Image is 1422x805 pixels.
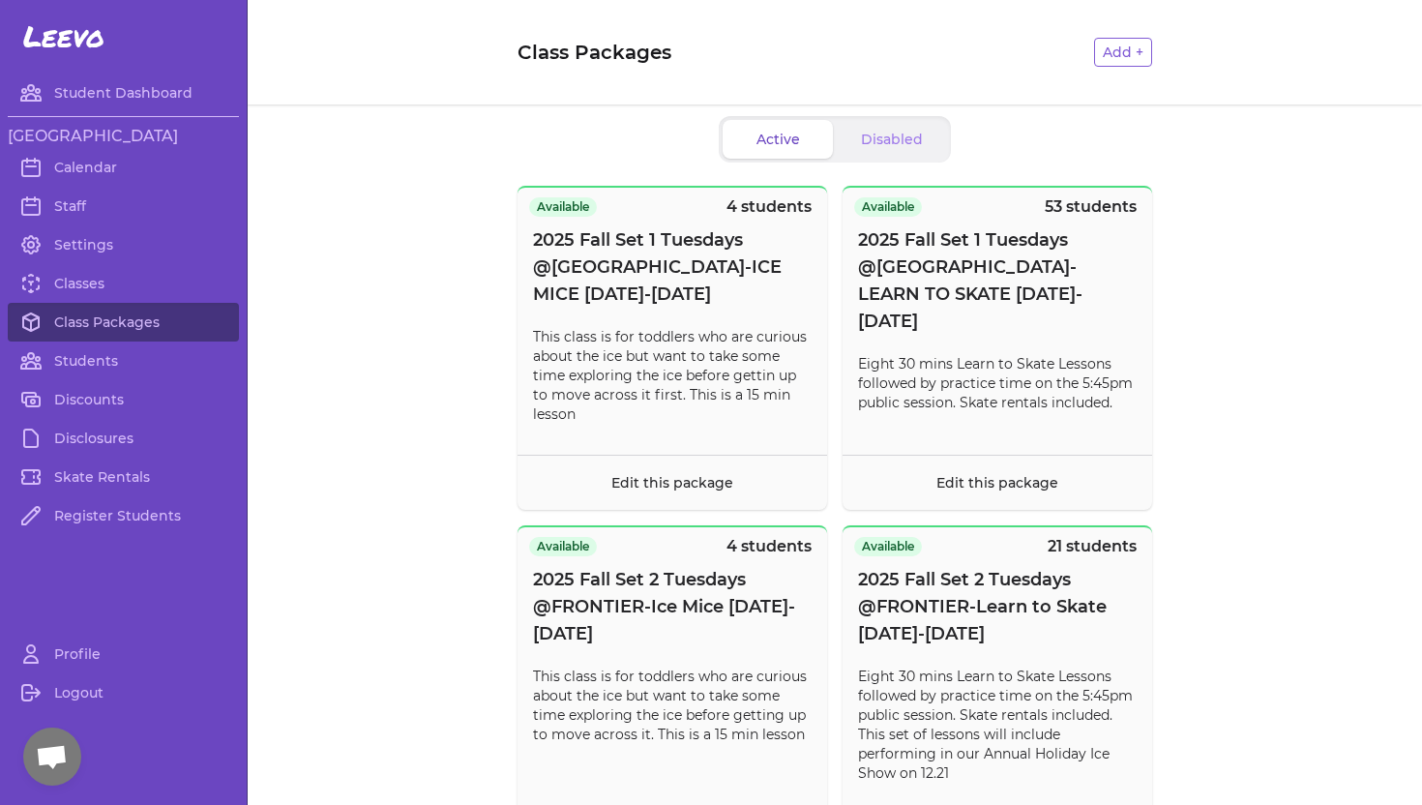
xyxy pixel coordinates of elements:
[529,537,597,556] span: Available
[726,535,812,558] p: 4 students
[1045,195,1137,219] p: 53 students
[843,186,1152,510] button: Available53 students2025 Fall Set 1 Tuesdays @[GEOGRAPHIC_DATA]-LEARN TO SKATE [DATE]-[DATE]Eight...
[858,566,1137,647] span: 2025 Fall Set 2 Tuesdays @FRONTIER-Learn to Skate [DATE]-[DATE]
[8,148,239,187] a: Calendar
[8,380,239,419] a: Discounts
[533,566,812,647] span: 2025 Fall Set 2 Tuesdays @FRONTIER-Ice Mice [DATE]-[DATE]
[854,197,922,217] span: Available
[8,458,239,496] a: Skate Rentals
[858,226,1137,335] span: 2025 Fall Set 1 Tuesdays @[GEOGRAPHIC_DATA]-LEARN TO SKATE [DATE]-[DATE]
[854,537,922,556] span: Available
[936,474,1058,492] a: Edit this package
[8,673,239,712] a: Logout
[8,74,239,112] a: Student Dashboard
[723,120,833,159] button: Active
[8,225,239,264] a: Settings
[23,728,81,786] a: Open chat
[8,635,239,673] a: Profile
[1048,535,1137,558] p: 21 students
[8,125,239,148] h3: [GEOGRAPHIC_DATA]
[8,187,239,225] a: Staff
[518,186,827,510] button: Available4 students2025 Fall Set 1 Tuesdays @[GEOGRAPHIC_DATA]-ICE MICE [DATE]-[DATE]This class i...
[858,667,1137,783] p: Eight 30 mins Learn to Skate Lessons followed by practice time on the 5:45pm public session. Skat...
[8,496,239,535] a: Register Students
[8,419,239,458] a: Disclosures
[858,354,1137,412] p: Eight 30 mins Learn to Skate Lessons followed by practice time on the 5:45pm public session. Skat...
[533,327,812,424] p: This class is for toddlers who are curious about the ice but want to take some time exploring the...
[8,342,239,380] a: Students
[611,474,733,492] a: Edit this package
[23,19,104,54] span: Leevo
[533,667,812,744] p: This class is for toddlers who are curious about the ice but want to take some time exploring the...
[726,195,812,219] p: 4 students
[8,264,239,303] a: Classes
[837,120,947,159] button: Disabled
[529,197,597,217] span: Available
[1094,38,1152,67] button: Add +
[8,303,239,342] a: Class Packages
[533,226,812,308] span: 2025 Fall Set 1 Tuesdays @[GEOGRAPHIC_DATA]-ICE MICE [DATE]-[DATE]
